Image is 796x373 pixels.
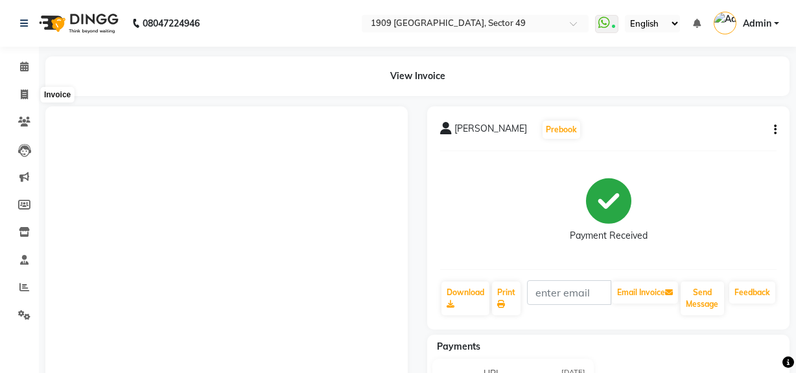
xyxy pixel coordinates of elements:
[41,87,74,102] div: Invoice
[743,17,771,30] span: Admin
[612,282,678,304] button: Email Invoice
[143,5,200,42] b: 08047224946
[570,229,648,243] div: Payment Received
[729,282,775,304] a: Feedback
[454,122,527,140] span: [PERSON_NAME]
[681,282,724,315] button: Send Message
[492,282,521,315] a: Print
[714,12,736,34] img: Admin
[45,56,790,96] div: View Invoice
[437,341,480,352] span: Payments
[441,282,489,315] a: Download
[33,5,122,42] img: logo
[543,121,580,139] button: Prebook
[527,280,611,305] input: enter email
